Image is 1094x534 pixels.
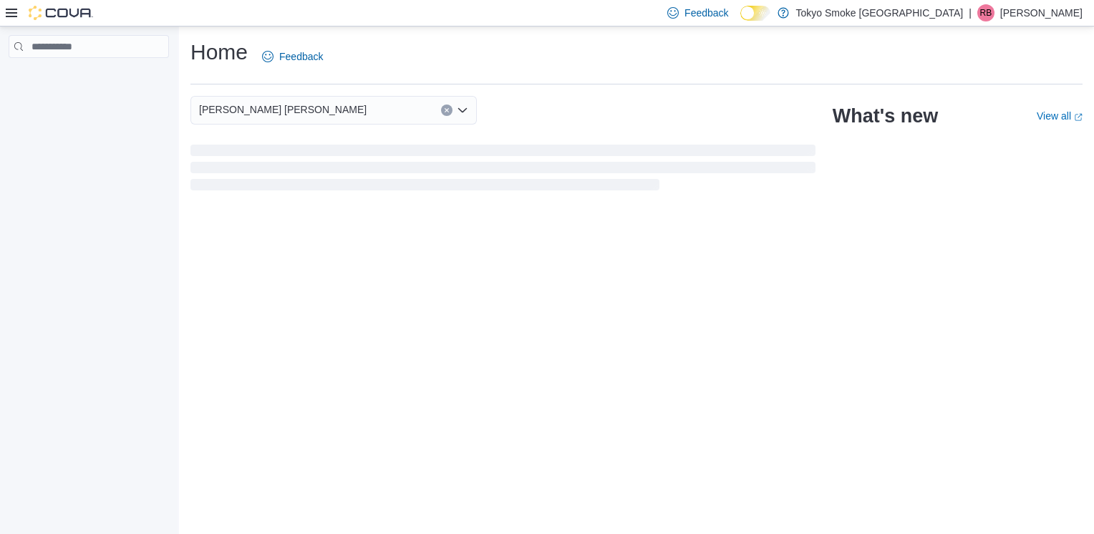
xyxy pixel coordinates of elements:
span: Feedback [279,49,323,64]
p: | [969,4,972,21]
a: Feedback [256,42,329,71]
button: Clear input [441,105,452,116]
nav: Complex example [9,61,169,95]
a: View allExternal link [1037,110,1083,122]
span: Loading [190,147,815,193]
button: Open list of options [457,105,468,116]
h1: Home [190,38,248,67]
h2: What's new [833,105,938,127]
p: [PERSON_NAME] [1000,4,1083,21]
img: Cova [29,6,93,20]
span: [PERSON_NAME] [PERSON_NAME] [199,101,367,118]
span: Feedback [684,6,728,20]
p: Tokyo Smoke [GEOGRAPHIC_DATA] [796,4,964,21]
div: Rachael Butz [977,4,994,21]
span: RB [980,4,992,21]
input: Dark Mode [740,6,770,21]
svg: External link [1074,113,1083,122]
